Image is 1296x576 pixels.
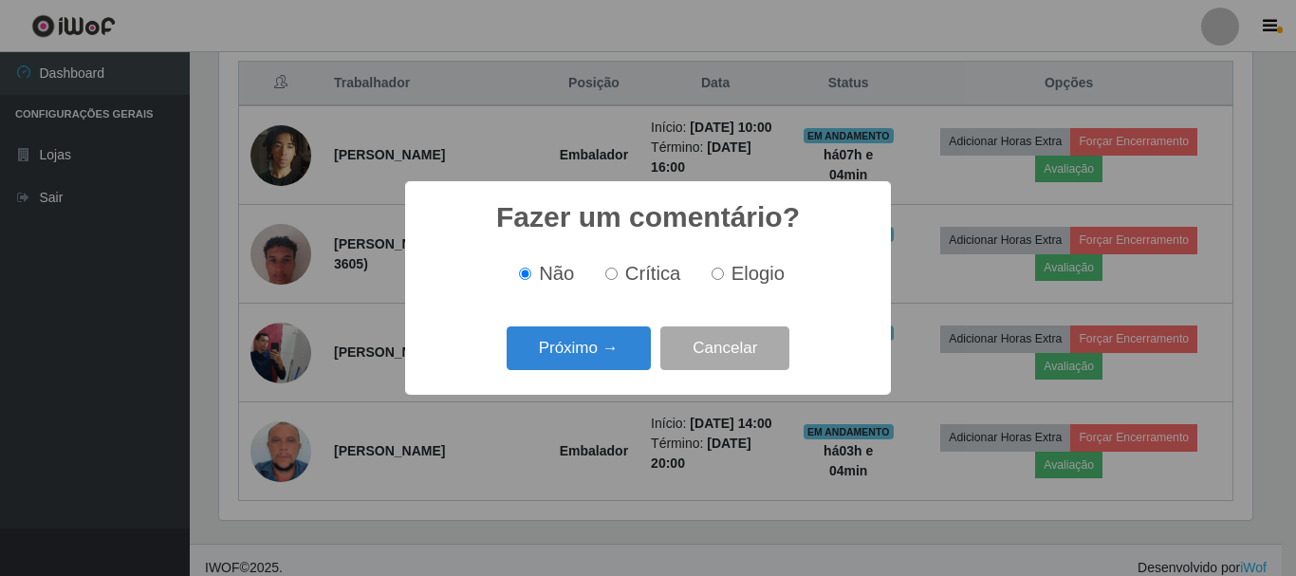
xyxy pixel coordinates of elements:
[605,268,618,280] input: Crítica
[496,200,800,234] h2: Fazer um comentário?
[712,268,724,280] input: Elogio
[625,263,681,284] span: Crítica
[731,263,785,284] span: Elogio
[660,326,789,371] button: Cancelar
[519,268,531,280] input: Não
[507,326,651,371] button: Próximo →
[539,263,574,284] span: Não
